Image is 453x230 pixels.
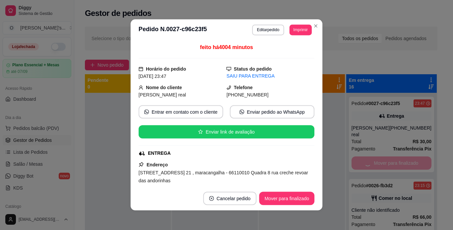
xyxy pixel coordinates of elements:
span: close-circle [209,196,214,201]
span: whats-app [239,110,244,114]
h3: Pedido N. 0027-c96c23f5 [139,25,207,35]
span: [PERSON_NAME] real [139,92,186,98]
button: close-circleCancelar pedido [203,192,257,205]
strong: Endereço [147,162,168,168]
strong: Telefone [234,85,253,90]
span: desktop [227,67,231,71]
span: star [198,130,203,134]
button: whats-appEntrar em contato com o cliente [139,105,223,119]
span: [STREET_ADDRESS] 21 , maracangalha - 66110010 Quadra 8 rua creche revoar das andorinhas [139,170,308,184]
button: whats-appEnviar pedido ao WhatsApp [230,105,314,119]
span: [DATE] 23:47 [139,74,166,79]
button: Editarpedido [252,25,284,35]
span: phone [227,85,231,90]
strong: Nome do cliente [146,85,182,90]
button: Mover para finalizado [259,192,315,205]
span: user [139,85,143,90]
button: Close [310,21,321,31]
span: calendar [139,67,143,71]
button: Imprimir [290,25,312,35]
strong: Horário do pedido [146,66,186,72]
span: feito há 4004 minutos [200,44,253,50]
span: whats-app [144,110,149,114]
span: [PHONE_NUMBER] [227,92,269,98]
span: pushpin [139,162,144,167]
div: SAIU PARA ENTREGA [227,73,314,80]
strong: Status do pedido [234,66,272,72]
button: starEnviar link de avaliação [139,125,314,139]
div: ENTREGA [148,150,171,157]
